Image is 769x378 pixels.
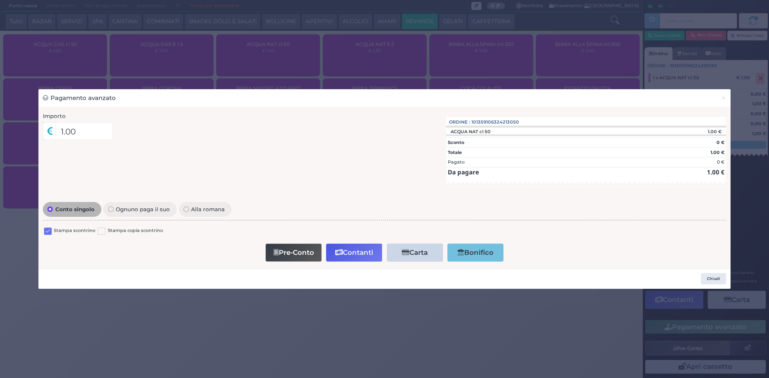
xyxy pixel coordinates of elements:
[326,244,382,262] button: Contanti
[717,89,731,107] button: Chiudi
[266,244,322,262] button: Pre-Conto
[56,122,113,140] input: Es. 30.99
[448,150,462,155] strong: Totale
[448,168,479,176] strong: Da pagare
[717,140,725,145] strong: 0 €
[448,140,464,145] strong: Sconto
[656,129,726,134] div: 1.00 €
[43,112,66,120] label: Importo
[114,206,172,212] span: Ognuno paga il suo
[701,273,726,284] button: Chiudi
[707,168,725,176] strong: 1.00 €
[721,94,726,102] span: ×
[717,159,725,166] div: 0 €
[54,227,95,235] label: Stampa scontrino
[43,94,116,103] h3: Pagamento avanzato
[446,129,495,134] div: ACQUA NAT cl 50
[711,150,725,155] strong: 1.00 €
[189,206,227,212] span: Alla romana
[447,244,503,262] button: Bonifico
[449,119,470,126] span: Ordine :
[471,119,519,126] span: 101359106324213050
[387,244,443,262] button: Carta
[108,227,163,235] label: Stampa copia scontrino
[448,159,465,166] div: Pagato
[53,206,97,212] span: Conto singolo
